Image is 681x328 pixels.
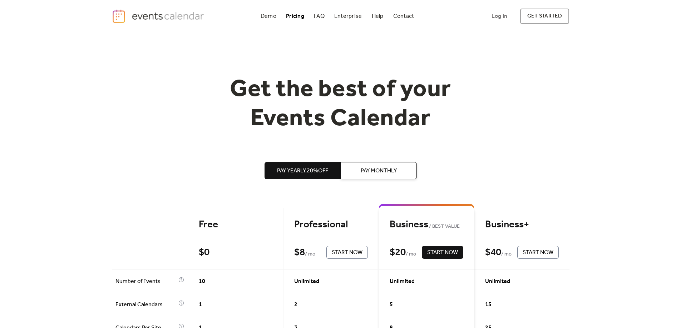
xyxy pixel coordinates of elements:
span: Start Now [523,248,553,257]
span: / mo [501,250,512,259]
a: Enterprise [331,11,365,21]
a: Contact [390,11,417,21]
a: FAQ [311,11,327,21]
a: Pricing [283,11,307,21]
div: $ 8 [294,246,305,259]
a: Demo [258,11,279,21]
span: 5 [390,301,393,309]
span: / mo [406,250,416,259]
span: Number of Events [115,277,177,286]
h1: Get the best of your Events Calendar [203,75,478,133]
div: Enterprise [334,14,362,18]
div: Professional [294,218,368,231]
span: / mo [305,250,315,259]
a: Help [369,11,386,21]
div: FAQ [314,14,325,18]
span: Unlimited [390,277,415,286]
a: get started [520,9,569,24]
div: Demo [261,14,276,18]
span: Unlimited [485,277,510,286]
div: Contact [393,14,414,18]
button: Start Now [326,246,368,259]
span: External Calendars [115,301,177,309]
span: BEST VALUE [428,222,460,231]
div: Pricing [286,14,304,18]
a: home [112,9,206,24]
span: 10 [199,277,205,286]
button: Start Now [422,246,463,259]
span: 2 [294,301,297,309]
span: 15 [485,301,492,309]
div: Help [372,14,384,18]
div: $ 0 [199,246,209,259]
a: Log In [484,9,514,24]
span: Start Now [332,248,362,257]
div: Business [390,218,463,231]
div: $ 40 [485,246,501,259]
span: Start Now [427,248,458,257]
div: Business+ [485,218,559,231]
span: Unlimited [294,277,319,286]
button: Pay Yearly,20%off [265,162,341,179]
span: Pay Yearly, 20% off [277,167,328,175]
span: Pay Monthly [361,167,397,175]
button: Pay Monthly [341,162,417,179]
div: $ 20 [390,246,406,259]
div: Free [199,218,272,231]
button: Start Now [517,246,559,259]
span: 1 [199,301,202,309]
